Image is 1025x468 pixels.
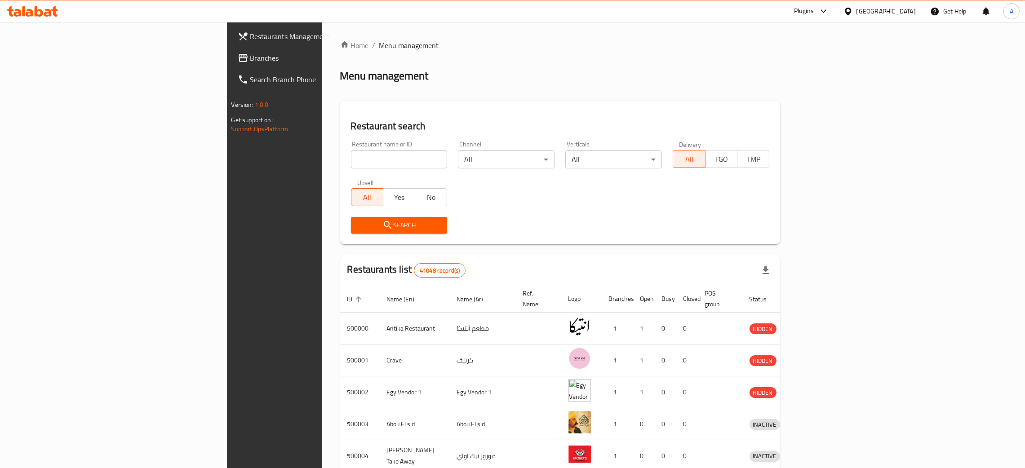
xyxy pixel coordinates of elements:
a: Restaurants Management [231,26,398,47]
span: POS group [705,288,732,309]
label: Upsell [357,179,374,185]
td: مطعم أنتيكا [450,313,516,344]
td: 0 [655,376,676,408]
td: 1 [602,313,633,344]
td: 1 [602,344,633,376]
th: Branches [602,285,633,313]
span: Name (Ar) [457,294,495,305]
button: TMP [737,150,769,168]
span: INACTIVE [750,451,780,461]
td: 0 [655,408,676,440]
div: All [565,150,662,168]
td: 0 [676,408,698,440]
td: Egy Vendor 1 [380,376,450,408]
td: 1 [602,376,633,408]
span: 1.0.0 [255,99,269,110]
span: HIDDEN [750,356,777,366]
span: 41048 record(s) [414,266,465,275]
span: No [419,191,444,204]
img: Moro's Take Away [568,443,591,465]
span: Get support on: [231,114,273,126]
div: Plugins [794,6,814,17]
span: Yes [387,191,412,204]
span: Search [358,220,440,231]
td: Crave [380,344,450,376]
span: Branches [250,53,391,63]
button: All [351,188,383,206]
button: All [673,150,705,168]
td: 0 [655,313,676,344]
h2: Restaurants list [347,263,466,278]
img: Egy Vendor 1 [568,379,591,402]
td: 0 [676,376,698,408]
label: Delivery [679,141,701,147]
span: INACTIVE [750,419,780,430]
td: Antika Restaurant [380,313,450,344]
span: All [677,153,701,166]
img: Abou El sid [568,411,591,433]
span: TGO [709,153,734,166]
span: HIDDEN [750,324,777,334]
button: No [415,188,447,206]
span: TMP [741,153,766,166]
button: TGO [705,150,737,168]
span: Search Branch Phone [250,74,391,85]
h2: Menu management [340,69,429,83]
td: Abou El sid [450,408,516,440]
td: كرييف [450,344,516,376]
td: 1 [633,376,655,408]
span: Menu management [379,40,439,51]
div: HIDDEN [750,387,777,398]
td: 0 [676,344,698,376]
td: 0 [655,344,676,376]
td: Egy Vendor 1 [450,376,516,408]
nav: breadcrumb [340,40,781,51]
th: Closed [676,285,698,313]
span: Restaurants Management [250,31,391,42]
span: Ref. Name [523,288,550,309]
span: A [1010,6,1013,16]
div: INACTIVE [750,419,780,430]
span: ID [347,294,364,305]
h2: Restaurant search [351,119,770,133]
span: Name (En) [387,294,426,305]
span: Version: [231,99,253,110]
button: Yes [383,188,415,206]
th: Logo [561,285,602,313]
td: Abou El sid [380,408,450,440]
button: Search [351,217,448,234]
th: Open [633,285,655,313]
a: Branches [231,47,398,69]
td: 1 [602,408,633,440]
input: Search for restaurant name or ID.. [351,150,448,168]
a: Support.OpsPlatform [231,123,288,135]
td: 0 [676,313,698,344]
div: Total records count [414,263,466,278]
th: Busy [655,285,676,313]
td: 0 [633,408,655,440]
img: Antika Restaurant [568,315,591,338]
td: 1 [633,344,655,376]
div: [GEOGRAPHIC_DATA] [856,6,916,16]
span: All [355,191,380,204]
img: Crave [568,347,591,370]
a: Search Branch Phone [231,69,398,90]
td: 1 [633,313,655,344]
span: HIDDEN [750,388,777,398]
span: Status [750,294,779,305]
div: Export file [755,260,777,281]
div: All [458,150,555,168]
